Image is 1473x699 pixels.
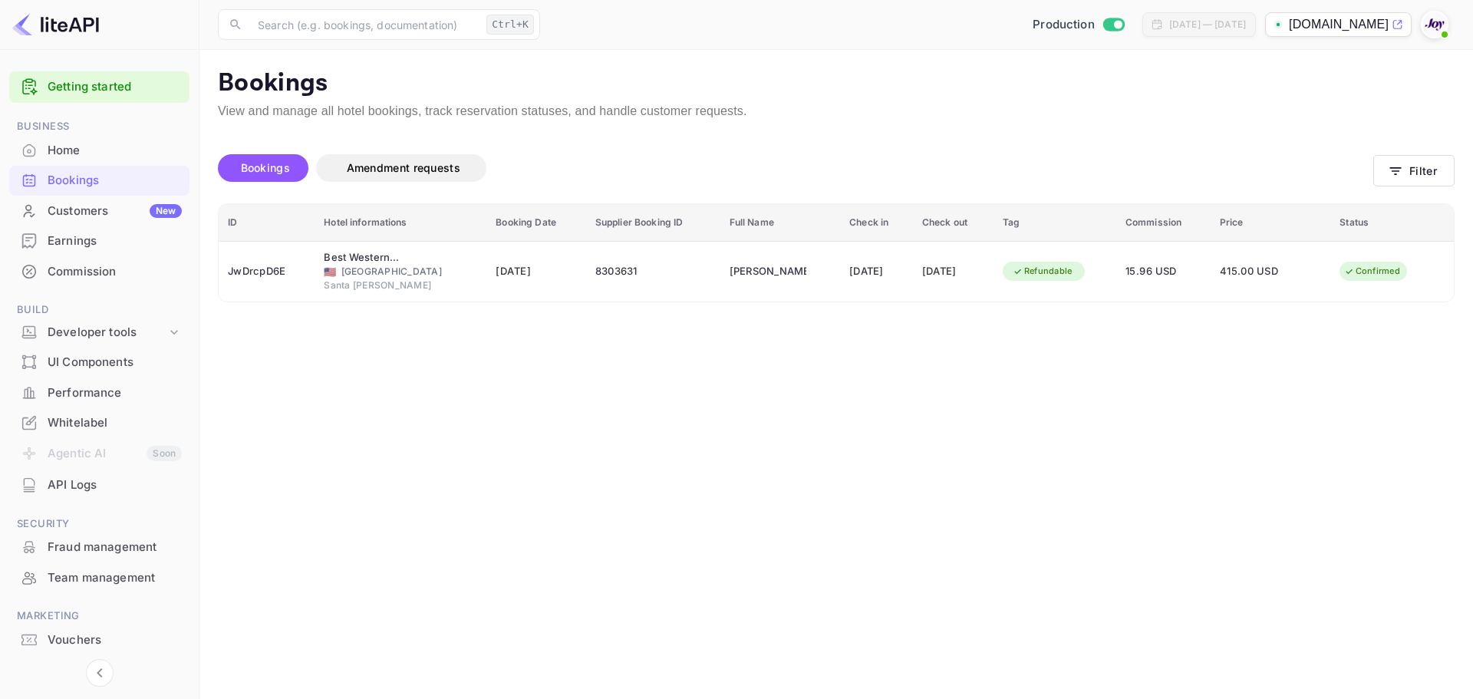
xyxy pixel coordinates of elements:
div: Developer tools [48,324,166,341]
div: JwDrcpD6E [228,259,305,284]
span: Build [9,302,189,318]
div: UI Components [48,354,182,371]
div: Best Western Plus Orange County Airport North [324,250,400,265]
th: Booking Date [486,204,585,242]
th: Tag [994,204,1116,242]
span: 15.96 USD [1125,263,1201,280]
div: Ctrl+K [486,15,534,35]
th: Check out [913,204,994,242]
div: Vouchers [9,625,189,655]
div: Bookings [9,166,189,196]
a: Commission [9,257,189,285]
div: [DATE] [922,259,984,284]
div: Developer tools [9,319,189,346]
div: Whitelabel [9,408,189,438]
div: Team management [48,569,182,587]
span: 415.00 USD [1220,263,1297,280]
p: [DOMAIN_NAME] [1289,15,1389,34]
a: UI Components [9,348,189,376]
div: Earnings [9,226,189,256]
div: [DATE] — [DATE] [1169,18,1246,31]
button: Collapse navigation [86,659,114,687]
a: Team management [9,563,189,592]
span: Business [9,118,189,135]
div: Switch to Sandbox mode [1026,16,1130,34]
th: Commission [1116,204,1211,242]
div: account-settings tabs [218,154,1373,182]
a: Performance [9,378,189,407]
div: Confirmed [1334,262,1410,281]
img: LiteAPI logo [12,12,99,37]
span: Bookings [241,161,290,174]
a: Home [9,136,189,164]
th: Full Name [720,204,841,242]
th: ID [219,204,315,242]
span: Amendment requests [347,161,460,174]
div: API Logs [9,470,189,500]
div: Team management [9,563,189,593]
a: Fraud management [9,532,189,561]
span: United States of America [324,267,336,277]
th: Price [1211,204,1331,242]
div: Getting started [9,71,189,103]
div: Vouchers [48,631,182,649]
div: 8303631 [595,259,711,284]
p: Bookings [218,68,1455,99]
div: Fraud management [48,539,182,556]
img: With Joy [1422,12,1447,37]
div: New [150,204,182,218]
div: Commission [9,257,189,287]
div: Earnings [48,232,182,250]
a: API Logs [9,470,189,499]
div: CustomersNew [9,196,189,226]
div: Home [9,136,189,166]
span: [DATE] [496,263,576,280]
div: Fraud management [9,532,189,562]
div: UI Components [9,348,189,378]
th: Hotel informations [315,204,486,242]
th: Check in [840,204,913,242]
div: Refundable [1003,262,1083,281]
a: Earnings [9,226,189,255]
p: View and manage all hotel bookings, track reservation statuses, and handle customer requests. [218,102,1455,120]
div: Commission [48,263,182,281]
a: Getting started [48,78,182,96]
input: Search (e.g. bookings, documentation) [249,9,480,40]
div: Performance [9,378,189,408]
th: Status [1330,204,1454,242]
div: Paul Hoang [730,259,806,284]
a: Whitelabel [9,408,189,437]
a: Bookings [9,166,189,194]
a: CustomersNew [9,196,189,225]
div: Santa [PERSON_NAME] [324,279,477,292]
div: Performance [48,384,182,402]
div: Bookings [48,172,182,190]
span: Production [1033,16,1095,34]
a: Vouchers [9,625,189,654]
div: Home [48,142,182,160]
button: Filter [1373,155,1455,186]
div: API Logs [48,476,182,494]
div: Whitelabel [48,414,182,432]
div: Customers [48,203,182,220]
th: Supplier Booking ID [586,204,720,242]
table: booking table [219,204,1454,302]
span: Marketing [9,608,189,625]
div: [GEOGRAPHIC_DATA] [324,265,477,279]
span: Security [9,516,189,532]
div: [DATE] [849,259,904,284]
